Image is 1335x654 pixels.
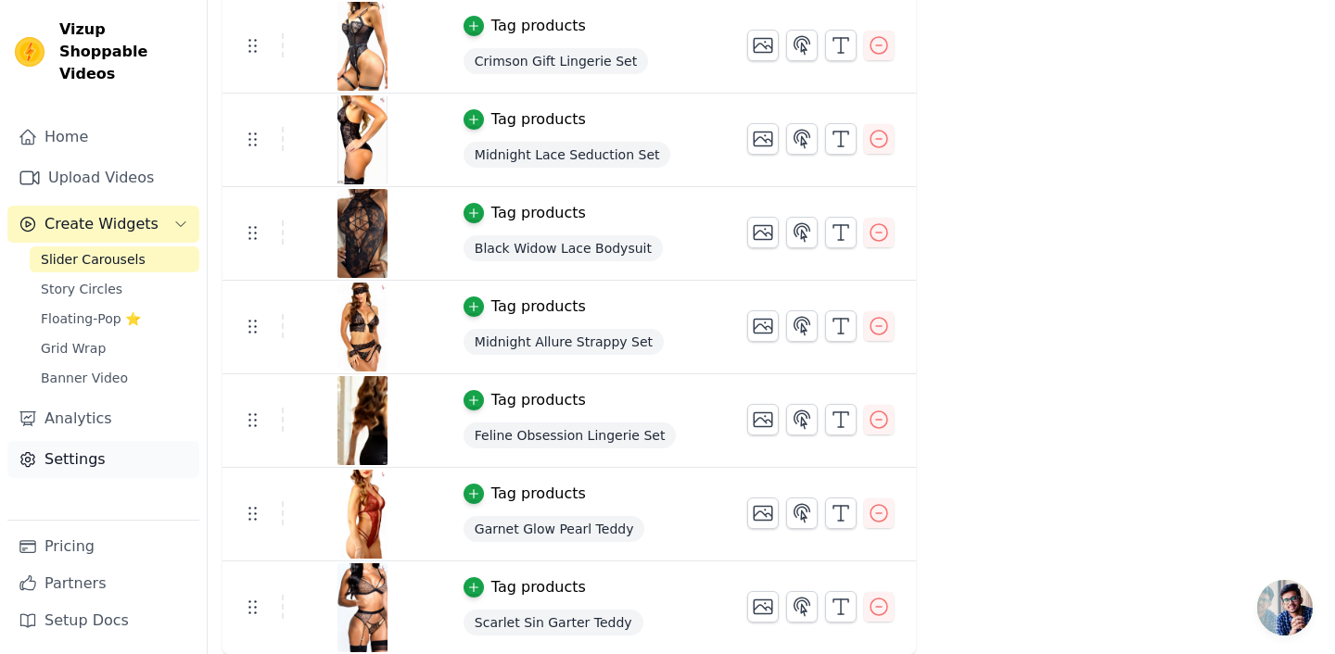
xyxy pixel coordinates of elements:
[30,246,199,272] a: Slider Carousels
[7,400,199,437] a: Analytics
[747,30,779,61] button: Change Thumbnail
[464,235,663,261] span: Black Widow Lace Bodysuit
[464,15,586,37] button: Tag products
[491,296,586,318] div: Tag products
[337,95,388,184] img: vizup-images-4d81.png
[491,15,586,37] div: Tag products
[41,309,141,328] span: Floating-Pop ⭐
[464,108,586,131] button: Tag products
[747,497,779,529] button: Change Thumbnail
[15,37,44,67] img: Vizup
[464,48,648,74] span: Crimson Gift Lingerie Set
[464,389,586,411] button: Tag products
[747,404,779,435] button: Change Thumbnail
[464,202,586,224] button: Tag products
[491,108,586,131] div: Tag products
[41,280,122,298] span: Story Circles
[30,276,199,302] a: Story Circles
[337,376,388,465] img: vizup-images-6ad4.png
[41,369,128,387] span: Banner Video
[747,310,779,342] button: Change Thumbnail
[491,483,586,505] div: Tag products
[491,576,586,598] div: Tag products
[337,470,388,559] img: vizup-images-b1b5.png
[41,250,146,269] span: Slider Carousels
[7,441,199,478] a: Settings
[41,339,106,358] span: Grid Wrap
[7,159,199,196] a: Upload Videos
[464,483,586,505] button: Tag products
[747,591,779,623] button: Change Thumbnail
[464,329,664,355] span: Midnight Allure Strappy Set
[464,296,586,318] button: Tag products
[7,565,199,602] a: Partners
[464,142,671,168] span: Midnight Lace Seduction Set
[337,2,388,91] img: vizup-images-7b5e.png
[59,19,192,85] span: Vizup Shoppable Videos
[464,610,643,635] span: Scarlet Sin Garter Teddy
[7,119,199,156] a: Home
[491,202,586,224] div: Tag products
[7,602,199,639] a: Setup Docs
[464,422,677,448] span: Feline Obsession Lingerie Set
[7,528,199,565] a: Pricing
[337,563,388,652] img: vizup-images-1aad.png
[464,576,586,598] button: Tag products
[747,217,779,248] button: Change Thumbnail
[30,365,199,391] a: Banner Video
[30,335,199,361] a: Grid Wrap
[44,213,159,235] span: Create Widgets
[337,283,388,371] img: vizup-images-9fcd.png
[491,389,586,411] div: Tag products
[7,206,199,243] button: Create Widgets
[464,516,645,542] span: Garnet Glow Pearl Teddy
[337,189,388,278] img: vizup-images-bf25.png
[30,306,199,332] a: Floating-Pop ⭐
[747,123,779,155] button: Change Thumbnail
[1257,580,1313,635] a: Open chat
